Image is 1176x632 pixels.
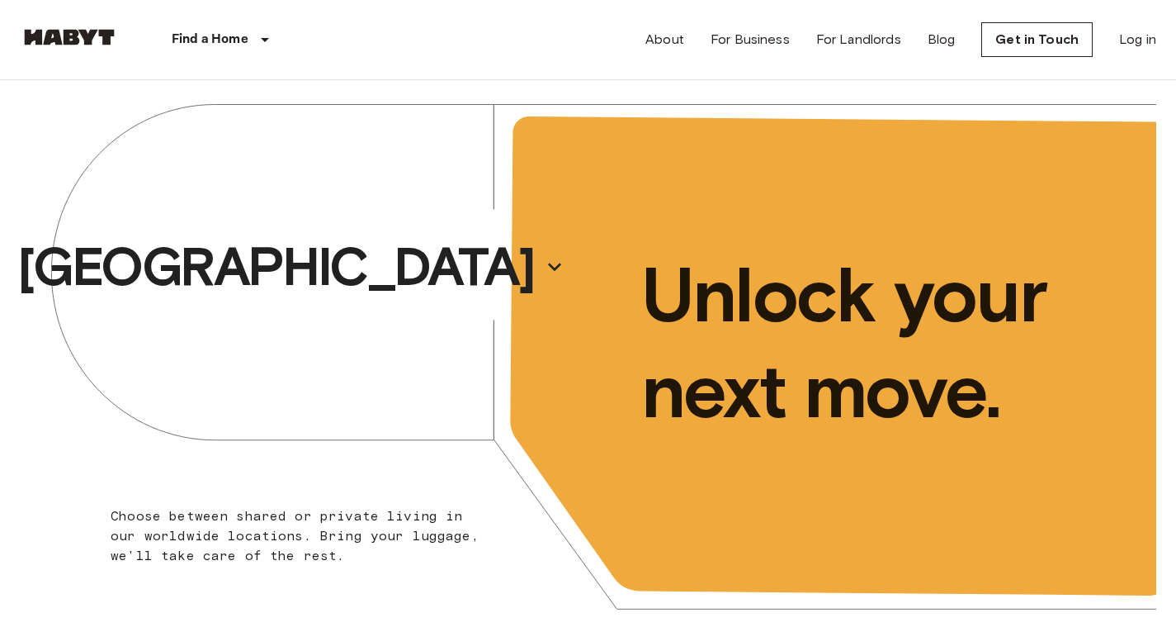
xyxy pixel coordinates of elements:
a: For Business [711,30,790,50]
img: Habyt [20,29,119,45]
a: Blog [928,30,956,50]
a: Get in Touch [981,22,1093,57]
a: Log in [1119,30,1156,50]
a: For Landlords [816,30,901,50]
button: [GEOGRAPHIC_DATA] [11,229,570,305]
p: [GEOGRAPHIC_DATA] [17,234,534,300]
p: Find a Home [172,30,248,50]
p: Unlock your next move. [641,247,1131,439]
p: Choose between shared or private living in our worldwide locations. Bring your luggage, we'll tak... [111,506,485,566]
a: About [645,30,684,50]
